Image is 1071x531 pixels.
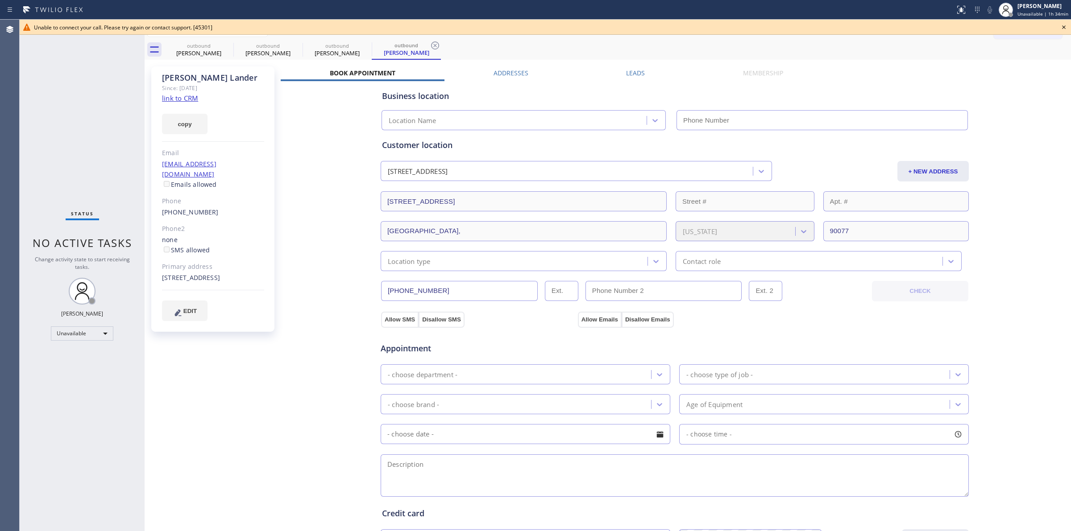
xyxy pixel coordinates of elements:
[381,342,576,354] span: Appointment
[51,326,113,341] div: Unavailable
[686,430,732,438] span: - choose time -
[585,281,742,301] input: Phone Number 2
[164,247,170,252] input: SMS allowed
[494,69,528,77] label: Addresses
[61,310,103,317] div: [PERSON_NAME]
[35,255,130,271] span: Change activity state to start receiving tasks.
[303,42,371,49] div: outbound
[162,273,264,283] div: [STREET_ADDRESS]
[162,83,264,93] div: Since: [DATE]
[164,181,170,187] input: Emails allowed
[162,160,216,178] a: [EMAIL_ADDRESS][DOMAIN_NAME]
[1017,11,1068,17] span: Unavailable | 1h 34min
[749,281,782,301] input: Ext. 2
[382,139,967,151] div: Customer location
[373,49,440,57] div: [PERSON_NAME]
[234,49,302,57] div: [PERSON_NAME]
[419,312,465,328] button: Disallow SMS
[165,42,232,49] div: outbound
[381,191,667,211] input: Address
[303,49,371,57] div: [PERSON_NAME]
[984,4,996,16] button: Mute
[165,40,232,60] div: Maria Lander
[686,399,743,409] div: Age of Equipment
[683,256,721,266] div: Contact role
[234,40,302,60] div: Maria Lander
[162,208,219,216] a: [PHONE_NUMBER]
[823,221,969,241] input: ZIP
[626,69,645,77] label: Leads
[1017,2,1068,10] div: [PERSON_NAME]
[686,369,753,379] div: - choose type of job -
[33,235,132,250] span: No active tasks
[162,73,264,83] div: [PERSON_NAME] Lander
[71,210,94,217] span: Status
[162,224,264,234] div: Phone2
[382,507,967,519] div: Credit card
[622,312,674,328] button: Disallow Emails
[162,262,264,272] div: Primary address
[34,24,212,31] span: Unable to connect your call. Please try again or contact support. [45301]
[373,40,440,59] div: Maria Lander
[381,281,538,301] input: Phone Number
[897,161,969,181] button: + NEW ADDRESS
[165,49,232,57] div: [PERSON_NAME]
[373,42,440,49] div: outbound
[162,148,264,158] div: Email
[162,300,208,321] button: EDIT
[183,308,197,314] span: EDIT
[381,312,419,328] button: Allow SMS
[330,69,395,77] label: Book Appointment
[381,221,667,241] input: City
[162,180,217,189] label: Emails allowed
[872,281,968,301] button: CHECK
[388,399,439,409] div: - choose brand -
[388,369,457,379] div: - choose department -
[162,235,264,255] div: none
[677,110,968,130] input: Phone Number
[162,114,208,134] button: copy
[388,256,431,266] div: Location type
[162,246,210,254] label: SMS allowed
[162,196,264,206] div: Phone
[162,94,198,103] a: link to CRM
[389,115,436,126] div: Location Name
[823,191,969,211] input: Apt. #
[545,281,578,301] input: Ext.
[234,42,302,49] div: outbound
[578,312,622,328] button: Allow Emails
[381,424,670,444] input: - choose date -
[303,40,371,60] div: Maria Lander
[382,90,967,102] div: Business location
[388,166,448,177] div: [STREET_ADDRESS]
[676,191,814,211] input: Street #
[743,69,783,77] label: Membership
